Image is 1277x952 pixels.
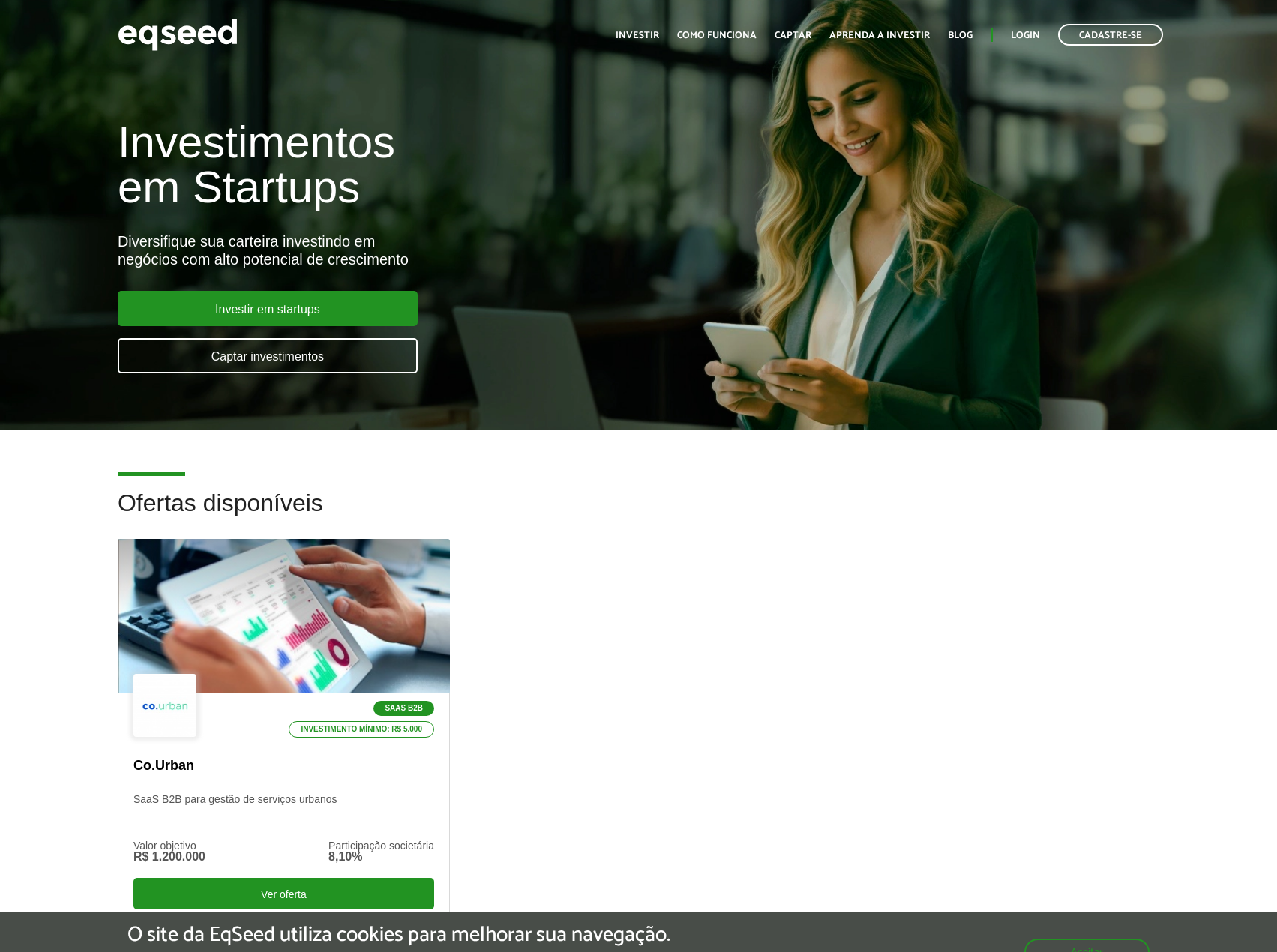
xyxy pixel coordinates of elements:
p: SaaS B2B [373,701,434,716]
a: Captar [775,31,811,40]
a: Cadastre-se [1058,24,1163,46]
a: Investir [616,31,659,40]
a: Captar investimentos [118,338,418,373]
p: Co.Urban [133,758,434,774]
div: Participação societária [328,840,434,851]
a: Investir em startups [118,291,418,326]
div: Valor objetivo [133,840,205,851]
div: Diversifique sua carteira investindo em negócios com alto potencial de crescimento [118,232,734,268]
h1: Investimentos em Startups [118,120,734,210]
div: R$ 1.200.000 [133,851,205,863]
h2: Ofertas disponíveis [118,490,1159,539]
a: Como funciona [677,31,757,40]
div: 8,10% [328,851,434,863]
a: Login [1011,31,1040,40]
div: Ver oferta [133,878,434,909]
h5: O site da EqSeed utiliza cookies para melhorar sua navegação. [127,924,670,947]
a: Blog [948,31,973,40]
p: SaaS B2B para gestão de serviços urbanos [133,793,434,825]
p: Investimento mínimo: R$ 5.000 [289,721,434,738]
a: SaaS B2B Investimento mínimo: R$ 5.000 Co.Urban SaaS B2B para gestão de serviços urbanos Valor ob... [118,539,450,921]
a: Aprenda a investir [829,31,930,40]
img: EqSeed [118,15,238,55]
